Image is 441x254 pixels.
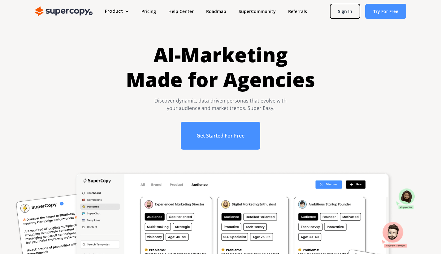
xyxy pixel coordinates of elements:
a: Sign In [330,4,360,19]
a: Referrals [282,6,313,17]
a: SuperCommunity [232,6,282,17]
a: Pricing [135,6,162,17]
a: Try For Free [365,4,406,19]
div: Product [99,6,135,17]
h1: AI-Marketing Made for Agencies [126,42,315,92]
a: Roadmap [200,6,232,17]
div: Product [105,8,123,15]
div: Discover dynamic, data-driven personas that evolve with your audience and market trends. Super Easy. [126,97,315,112]
a: Help Center [162,6,200,17]
a: Get Started For Free [181,122,260,150]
